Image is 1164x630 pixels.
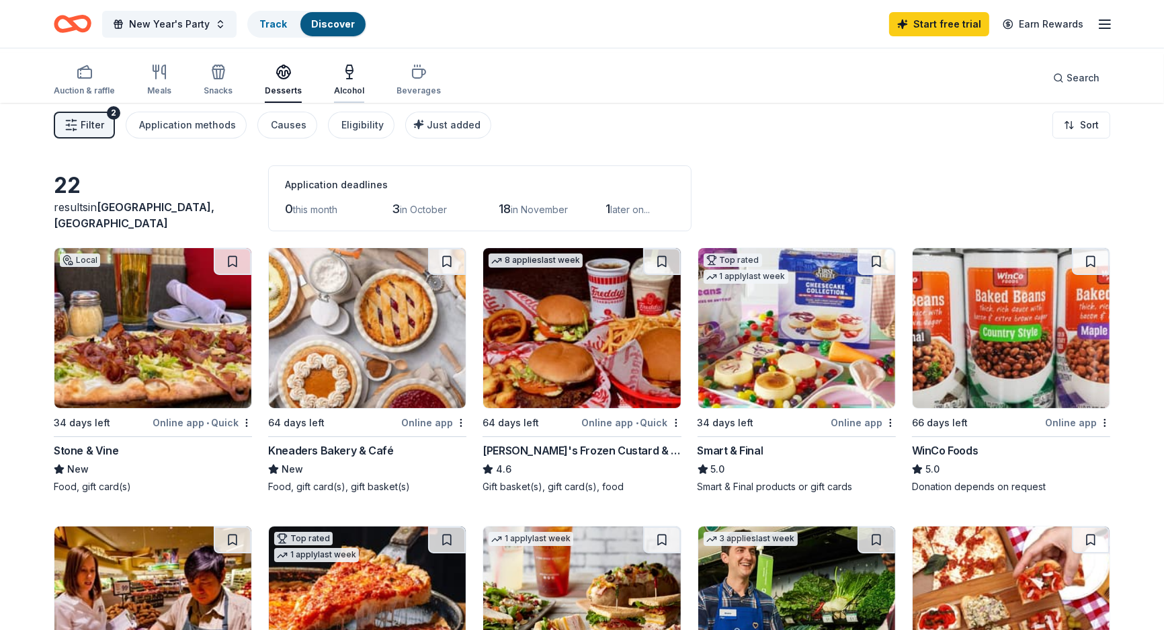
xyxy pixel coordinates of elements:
[204,58,233,103] button: Snacks
[711,461,725,477] span: 5.0
[889,12,989,36] a: Start free trial
[1052,112,1110,139] button: Sort
[698,480,896,494] div: Smart & Final products or gift cards
[489,253,583,268] div: 8 applies last week
[129,16,210,32] span: New Year's Party
[704,253,762,267] div: Top rated
[582,414,681,431] div: Online app Quick
[405,112,491,139] button: Just added
[483,248,680,408] img: Image for Freddy's Frozen Custard & Steakburgers
[60,253,100,267] div: Local
[107,106,120,120] div: 2
[427,119,481,130] span: Just added
[489,532,573,546] div: 1 apply last week
[268,247,466,494] a: Image for Kneaders Bakery & Café64 days leftOnline appKneaders Bakery & CaféNewFood, gift card(s)...
[912,442,979,459] div: WinCo Foods
[54,85,115,96] div: Auction & raffle
[54,200,214,230] span: in
[341,117,384,133] div: Eligibility
[401,414,466,431] div: Online app
[698,247,896,494] a: Image for Smart & FinalTop rated1 applylast week34 days leftOnline appSmart & Final5.0Smart & Fin...
[54,480,252,494] div: Food, gift card(s)
[206,418,209,428] span: •
[698,248,895,408] img: Image for Smart & Final
[483,247,681,494] a: Image for Freddy's Frozen Custard & Steakburgers8 applieslast week64 days leftOnline app•Quick[PE...
[102,11,237,38] button: New Year's Party
[400,204,447,215] span: in October
[265,58,302,103] button: Desserts
[483,415,539,431] div: 64 days left
[54,112,115,139] button: Filter2
[704,270,788,284] div: 1 apply last week
[139,117,236,133] div: Application methods
[274,548,359,562] div: 1 apply last week
[269,248,466,408] img: Image for Kneaders Bakery & Café
[1045,414,1110,431] div: Online app
[610,204,650,215] span: later on...
[265,85,302,96] div: Desserts
[285,202,293,216] span: 0
[1080,117,1099,133] span: Sort
[397,85,441,96] div: Beverages
[54,8,91,40] a: Home
[54,172,252,199] div: 22
[636,418,638,428] span: •
[285,177,675,193] div: Application deadlines
[483,480,681,494] div: Gift basket(s), gift card(s), food
[334,85,364,96] div: Alcohol
[995,12,1091,36] a: Earn Rewards
[268,415,325,431] div: 64 days left
[293,204,337,215] span: this month
[54,200,214,230] span: [GEOGRAPHIC_DATA], [GEOGRAPHIC_DATA]
[147,58,171,103] button: Meals
[311,18,355,30] a: Discover
[499,202,511,216] span: 18
[511,204,568,215] span: in November
[274,532,333,545] div: Top rated
[831,414,896,431] div: Online app
[268,442,393,459] div: Kneaders Bakery & Café
[912,480,1110,494] div: Donation depends on request
[392,202,400,216] span: 3
[147,85,171,96] div: Meals
[912,247,1110,494] a: Image for WinCo Foods66 days leftOnline appWinCo Foods5.0Donation depends on request
[204,85,233,96] div: Snacks
[67,461,89,477] span: New
[54,415,110,431] div: 34 days left
[483,442,681,459] div: [PERSON_NAME]'s Frozen Custard & Steakburgers
[397,58,441,103] button: Beverages
[54,248,251,408] img: Image for Stone & Vine
[698,415,754,431] div: 34 days left
[698,442,763,459] div: Smart & Final
[282,461,303,477] span: New
[704,532,798,546] div: 3 applies last week
[913,248,1110,408] img: Image for WinCo Foods
[257,112,317,139] button: Causes
[247,11,367,38] button: TrackDiscover
[496,461,511,477] span: 4.6
[912,415,968,431] div: 66 days left
[328,112,394,139] button: Eligibility
[334,58,364,103] button: Alcohol
[268,480,466,494] div: Food, gift card(s), gift basket(s)
[271,117,306,133] div: Causes
[1067,70,1099,86] span: Search
[153,414,252,431] div: Online app Quick
[1042,65,1110,91] button: Search
[126,112,247,139] button: Application methods
[606,202,610,216] span: 1
[54,247,252,494] a: Image for Stone & VineLocal34 days leftOnline app•QuickStone & VineNewFood, gift card(s)
[54,442,118,459] div: Stone & Vine
[925,461,940,477] span: 5.0
[259,18,287,30] a: Track
[81,117,104,133] span: Filter
[54,199,252,231] div: results
[54,58,115,103] button: Auction & raffle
